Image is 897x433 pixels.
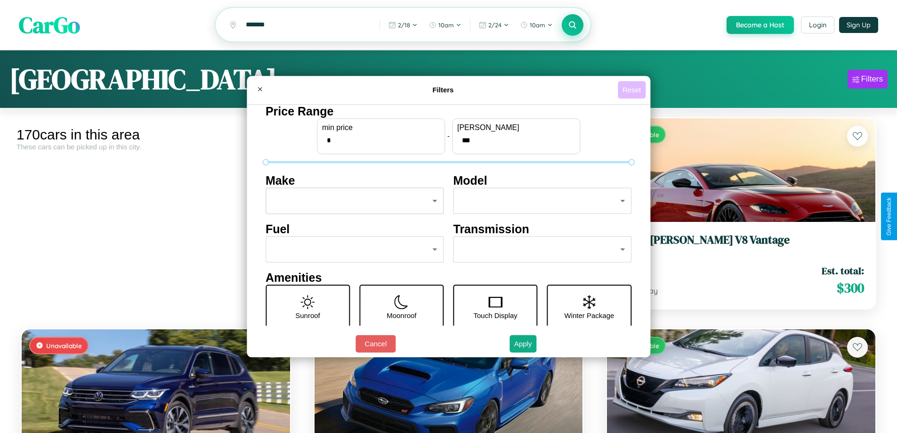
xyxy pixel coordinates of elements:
span: CarGo [19,9,80,41]
button: 10am [516,17,558,33]
span: Unavailable [46,342,82,350]
h1: [GEOGRAPHIC_DATA] [9,60,277,98]
span: 2 / 24 [488,21,501,29]
h4: Price Range [266,105,631,118]
h4: Fuel [266,222,444,236]
button: Filters [848,70,888,89]
p: - [447,130,450,142]
h4: Filters [268,86,618,94]
label: [PERSON_NAME] [457,123,575,132]
button: Become a Host [727,16,794,34]
button: 2/18 [384,17,422,33]
button: 2/24 [474,17,514,33]
h4: Model [453,174,632,188]
p: Moonroof [387,309,416,322]
span: $ 300 [837,278,864,297]
h4: Make [266,174,444,188]
p: Sunroof [295,309,320,322]
p: Touch Display [473,309,517,322]
h4: Transmission [453,222,632,236]
span: 2 / 18 [398,21,410,29]
span: Est. total: [822,264,864,278]
span: 10am [530,21,545,29]
button: Apply [509,335,537,352]
div: Give Feedback [886,197,892,236]
p: Winter Package [565,309,614,322]
div: Filters [861,74,883,84]
button: Sign Up [839,17,878,33]
div: 170 cars in this area [16,127,295,143]
label: min price [322,123,440,132]
button: Reset [618,81,646,98]
button: Login [801,16,834,33]
a: Aston [PERSON_NAME] V8 Vantage2019 [618,233,864,256]
h3: Aston [PERSON_NAME] V8 Vantage [618,233,864,247]
span: 10am [438,21,454,29]
h4: Amenities [266,271,631,285]
button: 10am [424,17,466,33]
button: Cancel [356,335,396,352]
div: These cars can be picked up in this city. [16,143,295,151]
